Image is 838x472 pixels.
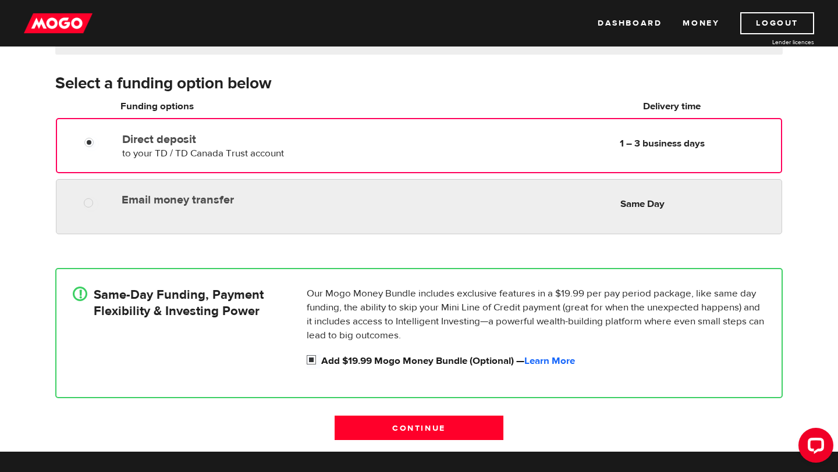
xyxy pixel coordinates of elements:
[565,99,778,113] h6: Delivery time
[73,287,87,301] div: !
[120,99,389,113] h6: Funding options
[122,193,389,207] label: Email money transfer
[307,287,765,342] p: Our Mogo Money Bundle includes exclusive features in a $19.99 per pay period package, like same d...
[94,287,264,319] h4: Same-Day Funding, Payment Flexibility & Investing Power
[683,12,719,34] a: Money
[620,198,665,210] b: Same Day
[727,38,814,47] a: Lender licences
[789,423,838,472] iframe: LiveChat chat widget
[24,12,93,34] img: mogo_logo-11ee424be714fa7cbb0f0f49df9e16ec.png
[620,137,705,150] b: 1 – 3 business days
[122,133,389,146] label: Direct deposit
[335,416,503,440] input: Continue
[307,354,321,369] input: Add $19.99 Mogo Money Bundle (Optional) &mdash; <a id="loan_application_mini_bundle_learn_more" h...
[55,74,783,93] h3: Select a funding option below
[740,12,814,34] a: Logout
[598,12,662,34] a: Dashboard
[524,355,575,367] a: Learn More
[122,147,284,160] span: to your TD / TD Canada Trust account
[321,354,765,368] label: Add $19.99 Mogo Money Bundle (Optional) —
